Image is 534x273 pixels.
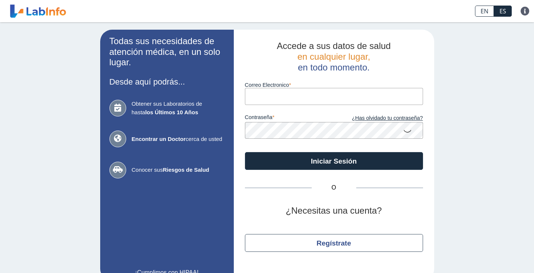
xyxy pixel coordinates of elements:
label: contraseña [245,114,334,122]
b: Riesgos de Salud [163,167,209,173]
a: ¿Has olvidado tu contraseña? [334,114,423,122]
iframe: Help widget launcher [468,244,526,265]
label: Correo Electronico [245,82,423,88]
span: Obtener sus Laboratorios de hasta [132,100,225,116]
span: Accede a sus datos de salud [277,41,391,51]
a: EN [475,6,494,17]
button: Regístrate [245,234,423,252]
span: cerca de usted [132,135,225,144]
b: los Últimos 10 Años [145,109,198,115]
h2: ¿Necesitas una cuenta? [245,205,423,216]
span: en todo momento. [298,62,370,72]
span: en cualquier lugar, [297,52,370,62]
b: Encontrar un Doctor [132,136,186,142]
a: ES [494,6,512,17]
h2: Todas sus necesidades de atención médica, en un solo lugar. [109,36,225,68]
span: O [312,183,356,192]
span: Conocer sus [132,166,225,174]
h3: Desde aquí podrás... [109,77,225,86]
button: Iniciar Sesión [245,152,423,170]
